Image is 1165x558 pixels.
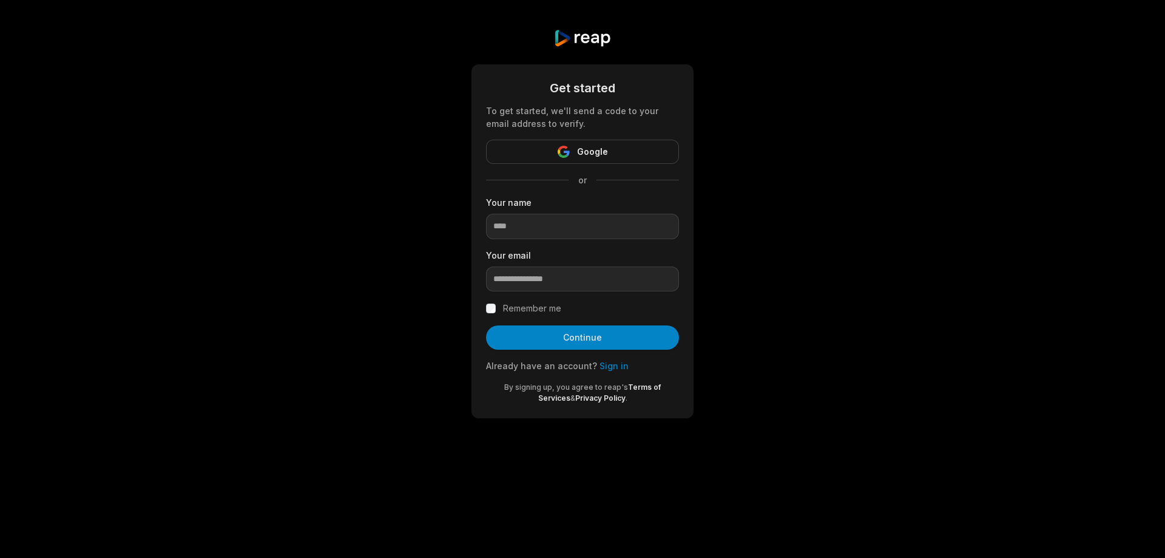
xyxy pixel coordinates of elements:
button: Continue [486,325,679,350]
a: Sign in [599,361,629,371]
label: Your name [486,196,679,209]
button: Google [486,140,679,164]
div: To get started, we'll send a code to your email address to verify. [486,104,679,130]
a: Privacy Policy [575,393,626,403]
span: Google [577,145,608,159]
img: reap [553,29,611,47]
span: or [569,174,596,186]
span: . [626,393,627,403]
label: Remember me [503,301,561,316]
span: & [570,393,575,403]
span: Already have an account? [486,361,597,371]
span: By signing up, you agree to reap's [504,383,628,392]
div: Get started [486,79,679,97]
label: Your email [486,249,679,262]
